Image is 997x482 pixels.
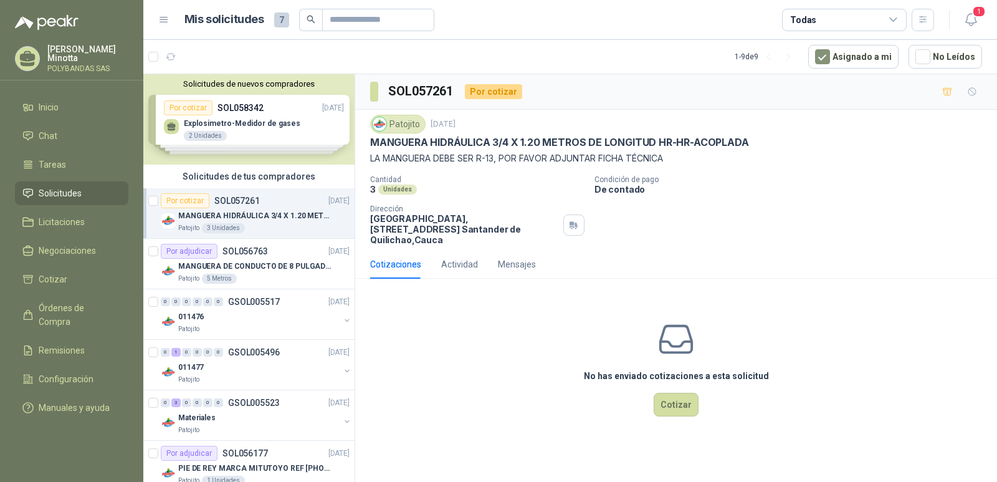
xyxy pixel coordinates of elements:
p: Patojito [178,425,199,435]
p: LA MANGUERA DEBE SER R-13, POR FAVOR ADJUNTAR FICHA TÉCNICA [370,152,982,165]
div: Por cotizar [161,193,209,208]
button: Asignado a mi [808,45,899,69]
span: Configuración [39,372,93,386]
p: Cantidad [370,175,584,184]
img: Company Logo [161,415,176,430]
p: Patojito [178,375,199,385]
span: Chat [39,129,57,143]
div: Unidades [378,185,417,195]
a: Negociaciones [15,239,128,263]
div: Solicitudes de tus compradores [143,165,355,188]
div: Solicitudes de nuevos compradoresPor cotizarSOL058342[DATE] Explosimetro-Medidor de gases2 Unidad... [143,74,355,165]
div: 0 [203,348,212,357]
p: SOL056763 [222,247,268,256]
div: Por adjudicar [161,446,217,461]
span: Inicio [39,100,59,114]
div: 0 [203,398,212,407]
img: Company Logo [161,466,176,481]
div: 0 [193,297,202,306]
span: Licitaciones [39,215,85,229]
span: Cotizar [39,272,67,286]
button: Solicitudes de nuevos compradores [148,79,350,89]
div: 1 - 9 de 9 [735,47,798,67]
p: De contado [594,184,992,195]
div: Mensajes [498,258,536,271]
p: PIE DE REY MARCA MITUTOYO REF [PHONE_NUMBER] [178,463,333,475]
div: 1 [171,348,181,357]
p: [DATE] [328,448,350,460]
a: 0 3 0 0 0 0 GSOL005523[DATE] Company LogoMaterialesPatojito [161,395,352,435]
img: Company Logo [161,314,176,329]
span: Remisiones [39,344,85,357]
div: 0 [193,348,202,357]
a: Licitaciones [15,210,128,234]
p: [DATE] [328,296,350,308]
a: 0 1 0 0 0 0 GSOL005496[DATE] Company Logo011477Patojito [161,345,352,385]
div: Por adjudicar [161,244,217,259]
p: Patojito [178,324,199,334]
p: POLYBANDAS SAS [47,65,128,72]
p: [DATE] [431,118,456,130]
div: Cotizaciones [370,258,421,271]
p: [GEOGRAPHIC_DATA], [STREET_ADDRESS] Santander de Quilichao , Cauca [370,213,558,245]
div: 0 [214,348,223,357]
span: Negociaciones [39,244,96,258]
div: Por cotizar [465,84,522,99]
div: 0 [214,297,223,306]
p: Dirección [370,205,558,213]
a: Tareas [15,153,128,176]
a: Por adjudicarSOL056763[DATE] Company LogoMANGUERA DE CONDUCTO DE 8 PULGADAS DE ALAMBRE DE ACERO P... [143,239,355,289]
p: MANGUERA DE CONDUCTO DE 8 PULGADAS DE ALAMBRE DE ACERO PU [178,261,333,272]
div: 3 Unidades [202,223,245,233]
img: Company Logo [161,213,176,228]
span: search [307,15,315,24]
span: 1 [972,6,986,17]
h1: Mis solicitudes [184,11,264,29]
p: [DATE] [328,347,350,359]
a: Órdenes de Compra [15,296,128,334]
span: Manuales y ayuda [39,401,110,415]
button: Cotizar [654,393,699,417]
p: SOL057261 [214,196,260,205]
p: [DATE] [328,246,350,258]
p: MANGUERA HIDRÁULICA 3/4 X 1.20 METROS DE LONGITUD HR-HR-ACOPLADA [370,136,748,149]
div: Patojito [370,115,426,133]
span: Tareas [39,158,66,171]
a: Chat [15,124,128,148]
div: Todas [790,13,816,27]
p: [PERSON_NAME] Minotta [47,45,128,62]
p: Condición de pago [594,175,992,184]
p: SOL056177 [222,449,268,458]
p: Patojito [178,274,199,284]
a: Inicio [15,95,128,119]
div: 0 [182,348,191,357]
a: Manuales y ayuda [15,396,128,420]
h3: SOL057261 [388,82,455,101]
a: Por cotizarSOL057261[DATE] Company LogoMANGUERA HIDRÁULICA 3/4 X 1.20 METROS DE LONGITUD HR-HR-AC... [143,188,355,239]
p: 011476 [178,311,204,323]
p: MANGUERA HIDRÁULICA 3/4 X 1.20 METROS DE LONGITUD HR-HR-ACOPLADA [178,210,333,222]
p: 011477 [178,362,204,374]
div: 5 Metros [202,274,237,284]
div: 0 [182,398,191,407]
h3: No has enviado cotizaciones a esta solicitud [584,369,769,383]
p: 3 [370,184,376,195]
div: 3 [171,398,181,407]
div: 0 [161,297,170,306]
img: Company Logo [161,264,176,279]
span: Órdenes de Compra [39,301,117,329]
a: Solicitudes [15,181,128,205]
div: Actividad [441,258,478,271]
p: GSOL005523 [228,398,280,407]
div: 0 [161,398,170,407]
span: Solicitudes [39,186,82,200]
p: GSOL005517 [228,297,280,306]
img: Company Logo [161,365,176,380]
button: No Leídos [909,45,982,69]
div: 0 [193,398,202,407]
a: Remisiones [15,339,128,362]
p: GSOL005496 [228,348,280,357]
div: 0 [161,348,170,357]
a: Cotizar [15,268,128,291]
p: [DATE] [328,195,350,207]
